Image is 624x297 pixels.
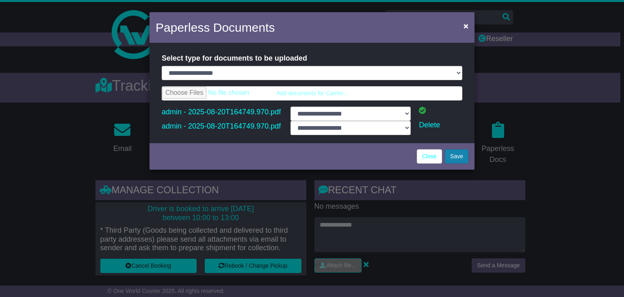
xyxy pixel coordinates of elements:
[162,86,462,100] a: Add documents for Carrier...
[419,121,440,129] a: Delete
[156,18,275,37] h4: Paperless Documents
[445,149,468,164] button: Save
[162,106,281,118] a: admin - 2025-08-20T164749.970.pdf
[464,21,468,31] span: ×
[417,149,442,164] a: Close
[162,51,307,66] label: Select type for documents to be uploaded
[162,120,281,132] a: admin - 2025-08-20T164749.970.pdf
[459,17,472,34] button: Close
